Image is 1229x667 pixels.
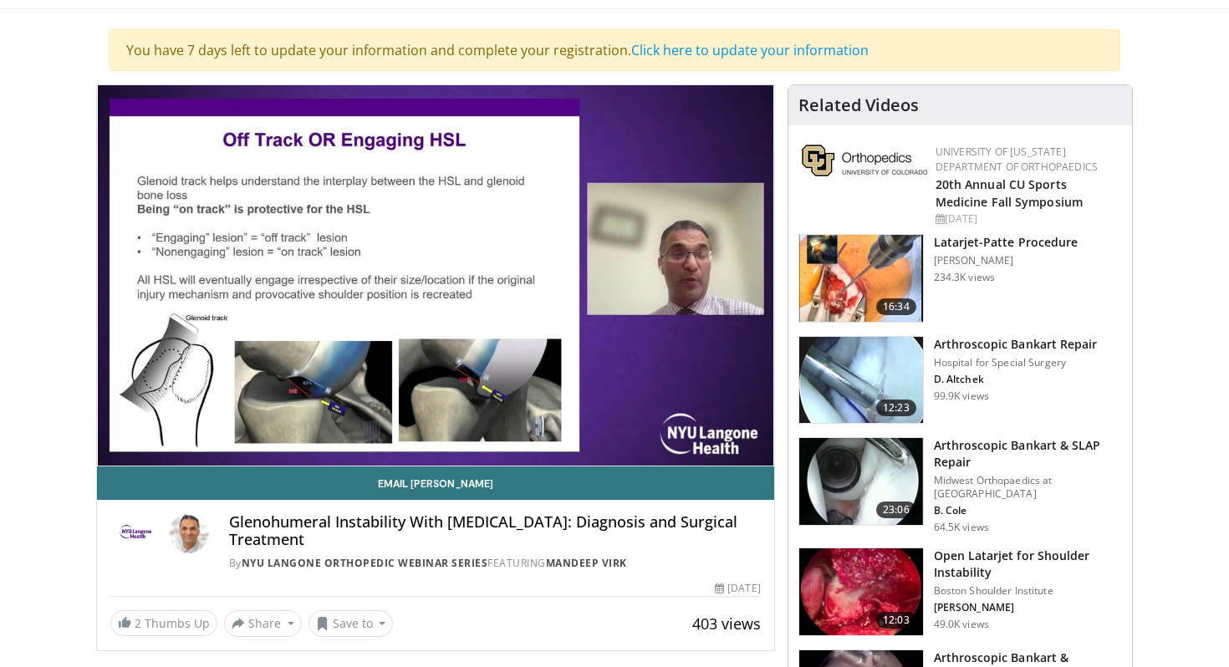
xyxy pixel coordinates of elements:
img: cole_0_3.png.150x105_q85_crop-smart_upscale.jpg [799,438,923,525]
span: 12:03 [876,612,916,629]
a: 12:23 Arthroscopic Bankart Repair Hospital for Special Surgery D. Altchek 99.9K views [798,336,1122,425]
span: 16:34 [876,298,916,315]
h3: Arthroscopic Bankart Repair [934,336,1098,353]
img: 617583_3.png.150x105_q85_crop-smart_upscale.jpg [799,235,923,322]
span: 12:23 [876,400,916,416]
img: NYU Langone Orthopedic Webinar Series [110,513,162,553]
p: D. Altchek [934,373,1098,386]
a: University of [US_STATE] Department of Orthopaedics [936,145,1098,174]
div: [DATE] [715,581,760,596]
button: Share [224,610,302,637]
a: Email [PERSON_NAME] [97,466,774,500]
div: By FEATURING [229,556,761,571]
p: 99.9K views [934,390,989,403]
a: Click here to update your information [631,41,869,59]
p: [PERSON_NAME] [934,254,1078,267]
p: [PERSON_NAME] [934,601,1122,614]
p: 234.3K views [934,271,995,284]
a: Mandeep Virk [546,556,627,570]
img: 10039_3.png.150x105_q85_crop-smart_upscale.jpg [799,337,923,424]
h3: Open Latarjet for Shoulder Instability [934,547,1122,581]
p: Midwest Orthopaedics at [GEOGRAPHIC_DATA] [934,474,1122,501]
p: Boston Shoulder Institute [934,584,1122,598]
span: 403 views [692,614,761,634]
div: [DATE] [936,211,1119,227]
div: You have 7 days left to update your information and complete your registration. [109,29,1120,71]
h4: Related Videos [798,95,919,115]
a: 12:03 Open Latarjet for Shoulder Instability Boston Shoulder Institute [PERSON_NAME] 49.0K views [798,547,1122,636]
img: 944938_3.png.150x105_q85_crop-smart_upscale.jpg [799,548,923,635]
p: 64.5K views [934,521,989,534]
a: NYU Langone Orthopedic Webinar Series [242,556,488,570]
p: Hospital for Special Surgery [934,356,1098,369]
span: 23:06 [876,502,916,518]
h4: Glenohumeral Instability With [MEDICAL_DATA]: Diagnosis and Surgical Treatment [229,513,761,549]
h3: Latarjet-Patte Procedure [934,234,1078,251]
a: 20th Annual CU Sports Medicine Fall Symposium [936,176,1083,210]
img: Avatar [169,513,209,553]
a: 23:06 Arthroscopic Bankart & SLAP Repair Midwest Orthopaedics at [GEOGRAPHIC_DATA] B. Cole 64.5K ... [798,437,1122,534]
p: B. Cole [934,504,1122,517]
video-js: Video Player [97,85,774,466]
a: 2 Thumbs Up [110,610,217,636]
p: 49.0K views [934,618,989,631]
button: Save to [309,610,394,637]
img: 355603a8-37da-49b6-856f-e00d7e9307d3.png.150x105_q85_autocrop_double_scale_upscale_version-0.2.png [802,145,927,176]
a: 16:34 Latarjet-Patte Procedure [PERSON_NAME] 234.3K views [798,234,1122,323]
span: 2 [135,615,141,631]
h3: Arthroscopic Bankart & SLAP Repair [934,437,1122,471]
